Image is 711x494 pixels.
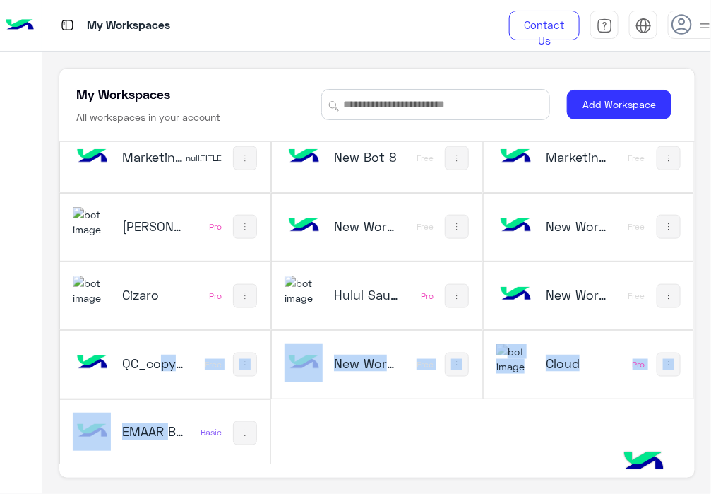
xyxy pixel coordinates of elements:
[628,153,645,164] div: Free
[334,218,400,235] h5: New Workspace 1
[496,276,534,314] img: bot image
[590,11,619,40] a: tab
[546,286,612,303] h5: New Workspace 1_copy_1_copy_1
[334,355,400,372] h5: New Workspace 2
[417,359,434,370] div: Free
[496,138,534,176] img: bot image
[417,153,434,164] div: Free
[186,153,222,164] div: null.TITLE
[59,16,76,34] img: tab
[73,207,111,237] img: 322208621163248
[122,355,189,372] h5: QC_copy_1
[633,359,645,370] div: Pro
[567,90,671,119] button: Add Workspace
[73,138,111,176] img: bot image
[209,290,222,302] div: Pro
[76,110,220,124] h6: All workspaces in your account
[635,18,652,34] img: tab
[546,218,612,235] h5: New Workspace 1_copy_1
[496,344,534,375] img: 317874714732967
[76,86,170,102] h5: My Workspaces
[73,276,111,306] img: 919860931428189
[201,428,222,439] div: Basic
[209,221,222,233] div: Pro
[421,290,434,302] div: Pro
[285,344,323,382] img: bot image
[546,148,612,165] h5: Marketing Agency_copy_2
[73,344,111,382] img: bot image
[334,286,400,303] h5: Hulul Saudi Bot
[496,207,534,245] img: bot image
[285,276,323,306] img: 114004088273201
[417,221,434,233] div: Free
[73,413,111,451] img: bot image
[334,148,397,165] h5: New Bot 8
[628,221,645,233] div: Free
[6,11,34,40] img: Logo
[122,218,189,235] h5: Ahmed El Sallab
[628,290,645,302] div: Free
[597,18,613,34] img: tab
[509,11,580,40] a: Contact Us
[285,207,323,245] img: bot image
[87,16,170,35] p: My Workspaces
[546,355,607,372] h5: Cloud
[619,437,669,487] img: hulul-logo.png
[122,148,189,165] h5: Marketing Agency_copy_1
[122,423,189,440] h5: EMAAR BORDER CONSULTING ENGINEER
[122,286,183,303] h5: Cizaro
[205,359,222,370] div: Free
[285,138,323,176] img: bot image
